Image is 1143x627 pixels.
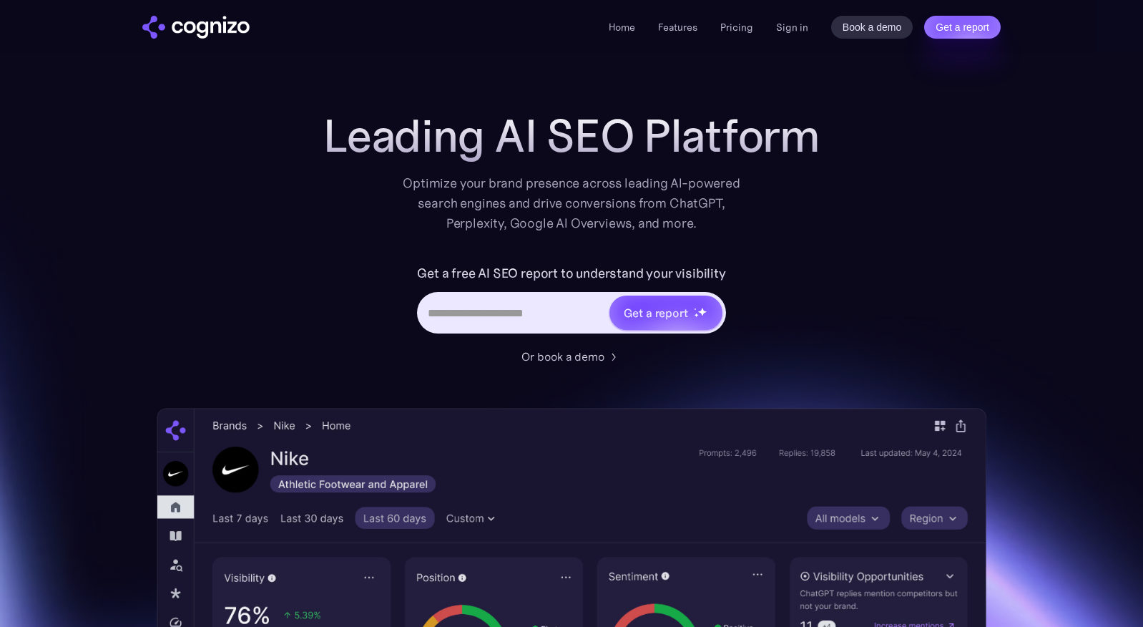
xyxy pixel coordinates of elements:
[694,308,696,310] img: star
[608,294,724,331] a: Get a reportstarstarstar
[624,304,688,321] div: Get a report
[697,307,707,316] img: star
[776,19,808,36] a: Sign in
[694,313,699,318] img: star
[323,110,820,162] h1: Leading AI SEO Platform
[417,262,725,341] form: Hero URL Input Form
[831,16,913,39] a: Book a demo
[609,21,635,34] a: Home
[417,262,725,285] label: Get a free AI SEO report to understand your visibility
[521,348,604,365] div: Or book a demo
[396,173,747,233] div: Optimize your brand presence across leading AI-powered search engines and drive conversions from ...
[142,16,250,39] a: home
[720,21,753,34] a: Pricing
[658,21,697,34] a: Features
[521,348,622,365] a: Or book a demo
[924,16,1001,39] a: Get a report
[142,16,250,39] img: cognizo logo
